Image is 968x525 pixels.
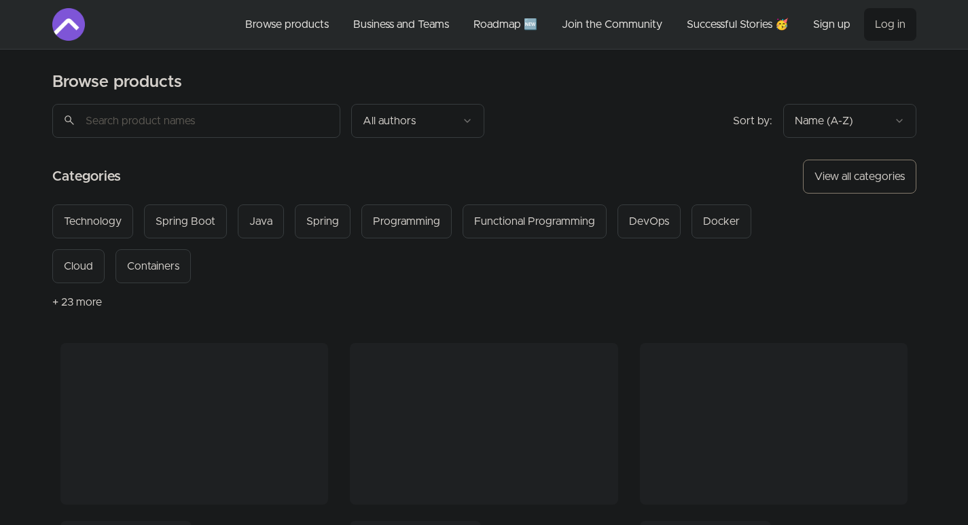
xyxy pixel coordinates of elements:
[342,8,460,41] a: Business and Teams
[64,258,93,274] div: Cloud
[52,104,340,138] input: Search product names
[803,160,916,194] button: View all categories
[703,213,740,230] div: Docker
[802,8,861,41] a: Sign up
[64,213,122,230] div: Technology
[234,8,340,41] a: Browse products
[474,213,595,230] div: Functional Programming
[629,213,669,230] div: DevOps
[52,283,102,321] button: + 23 more
[551,8,673,41] a: Join the Community
[63,111,75,130] span: search
[351,104,484,138] button: Filter by author
[127,258,179,274] div: Containers
[52,160,121,194] h2: Categories
[676,8,800,41] a: Successful Stories 🥳
[156,213,215,230] div: Spring Boot
[306,213,339,230] div: Spring
[864,8,916,41] a: Log in
[52,8,85,41] img: Amigoscode logo
[373,213,440,230] div: Programming
[234,8,916,41] nav: Main
[783,104,916,138] button: Product sort options
[52,71,182,93] h2: Browse products
[249,213,272,230] div: Java
[463,8,548,41] a: Roadmap 🆕
[733,115,772,126] span: Sort by:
